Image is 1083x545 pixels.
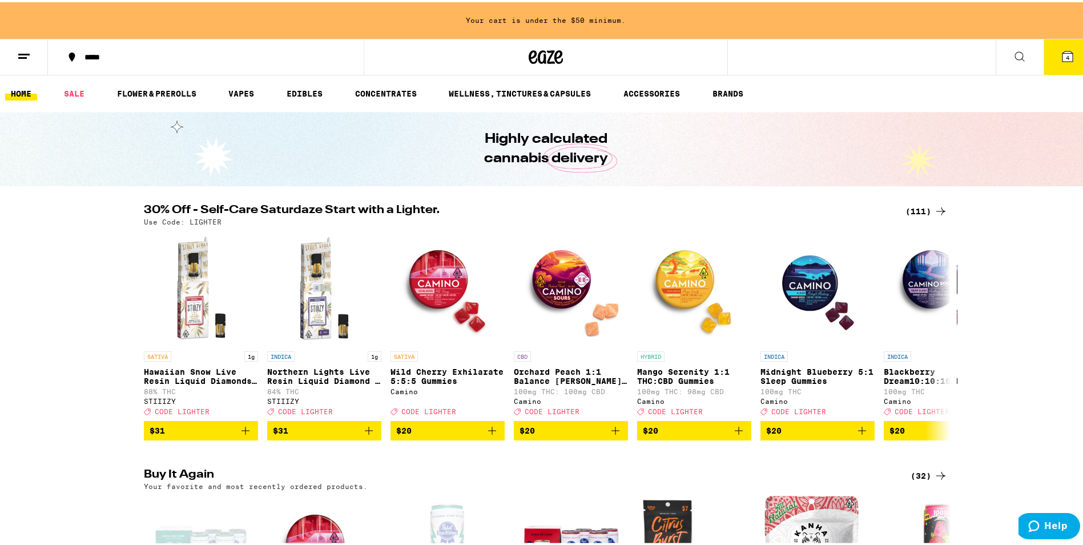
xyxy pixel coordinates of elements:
[396,424,412,433] span: $20
[349,85,422,98] a: CONCENTRATES
[267,229,381,419] a: Open page for Northern Lights Live Resin Liquid Diamond - 1g from STIIIZY
[273,424,288,433] span: $31
[368,349,381,359] p: 1g
[144,229,258,343] img: STIIIZY - Hawaiian Snow Live Resin Liquid Diamonds - 1g
[514,395,628,403] div: Camino
[150,424,165,433] span: $31
[144,386,258,393] p: 88% THC
[401,406,456,413] span: CODE LIGHTER
[390,386,505,393] div: Camino
[889,424,905,433] span: $20
[525,406,579,413] span: CODE LIGHTER
[766,424,782,433] span: $20
[390,229,505,419] a: Open page for Wild Cherry Exhilarate 5:5:5 Gummies from Camino
[514,386,628,393] p: 100mg THC: 100mg CBD
[267,419,381,438] button: Add to bag
[144,229,258,419] a: Open page for Hawaiian Snow Live Resin Liquid Diamonds - 1g from STIIIZY
[884,349,911,359] p: INDICA
[643,424,658,433] span: $20
[514,349,531,359] p: CBD
[244,349,258,359] p: 1g
[267,395,381,403] div: STIIIZY
[648,406,703,413] span: CODE LIGHTER
[884,365,998,383] p: Blackberry Dream10:10:10 Deep Sleep Gummies
[637,386,751,393] p: 100mg THC: 98mg CBD
[637,365,751,383] p: Mango Serenity 1:1 THC:CBD Gummies
[760,349,788,359] p: INDICA
[390,229,505,343] img: Camino - Wild Cherry Exhilarate 5:5:5 Gummies
[637,229,751,343] img: Camino - Mango Serenity 1:1 THC:CBD Gummies
[637,419,751,438] button: Add to bag
[514,365,628,383] p: Orchard Peach 1:1 Balance [PERSON_NAME] Gummies
[637,349,665,359] p: HYBRID
[390,419,505,438] button: Add to bag
[144,349,171,359] p: SATIVA
[144,202,892,216] h2: 30% Off - Self-Care Saturdaze Start with a Lighter.
[1066,52,1069,59] span: 4
[514,419,628,438] button: Add to bag
[884,386,998,393] p: 100mg THC
[707,85,749,98] button: BRANDS
[58,85,90,98] a: SALE
[144,480,368,488] p: Your favorite and most recently ordered products.
[884,229,998,343] img: Camino - Blackberry Dream10:10:10 Deep Sleep Gummies
[443,85,597,98] a: WELLNESS, TINCTURES & CAPSULES
[267,365,381,383] p: Northern Lights Live Resin Liquid Diamond - 1g
[452,127,640,166] h1: Highly calculated cannabis delivery
[1018,511,1080,539] iframe: Opens a widget where you can find more information
[884,395,998,403] div: Camino
[390,349,418,359] p: SATIVA
[760,419,875,438] button: Add to bag
[771,406,826,413] span: CODE LIGHTER
[514,229,628,343] img: Camino - Orchard Peach 1:1 Balance Sours Gummies
[5,85,37,98] a: HOME
[884,229,998,419] a: Open page for Blackberry Dream10:10:10 Deep Sleep Gummies from Camino
[267,386,381,393] p: 84% THC
[637,395,751,403] div: Camino
[144,419,258,438] button: Add to bag
[895,406,949,413] span: CODE LIGHTER
[144,467,892,480] h2: Buy It Again
[144,395,258,403] div: STIIIZY
[760,365,875,383] p: Midnight Blueberry 5:1 Sleep Gummies
[760,386,875,393] p: 100mg THC
[618,85,686,98] a: ACCESSORIES
[637,229,751,419] a: Open page for Mango Serenity 1:1 THC:CBD Gummies from Camino
[390,365,505,383] p: Wild Cherry Exhilarate 5:5:5 Gummies
[144,365,258,383] p: Hawaiian Snow Live Resin Liquid Diamonds - 1g
[278,406,333,413] span: CODE LIGHTER
[760,229,875,419] a: Open page for Midnight Blueberry 5:1 Sleep Gummies from Camino
[520,424,535,433] span: $20
[267,349,295,359] p: INDICA
[111,85,202,98] a: FLOWER & PREROLLS
[760,229,875,343] img: Camino - Midnight Blueberry 5:1 Sleep Gummies
[760,395,875,403] div: Camino
[905,202,948,216] a: (111)
[155,406,210,413] span: CODE LIGHTER
[884,419,998,438] button: Add to bag
[281,85,328,98] a: EDIBLES
[223,85,260,98] a: VAPES
[144,216,222,223] p: Use Code: LIGHTER
[267,229,381,343] img: STIIIZY - Northern Lights Live Resin Liquid Diamond - 1g
[911,467,948,480] a: (32)
[514,229,628,419] a: Open page for Orchard Peach 1:1 Balance Sours Gummies from Camino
